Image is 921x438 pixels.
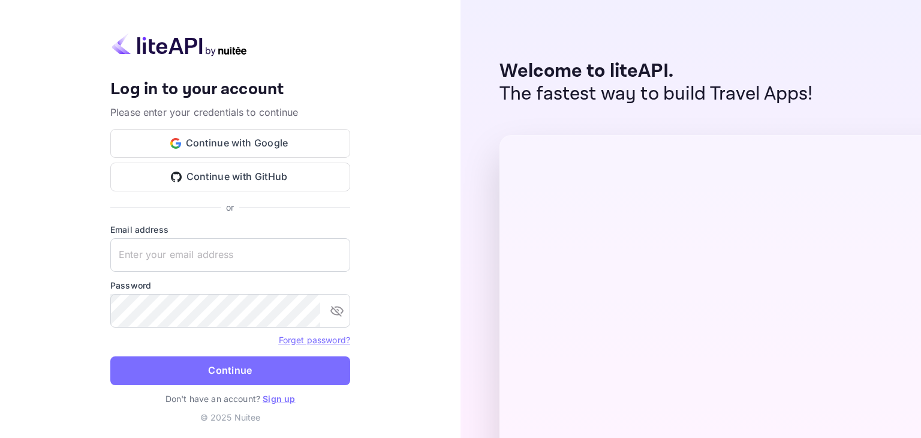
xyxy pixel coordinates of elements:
button: Continue with Google [110,129,350,158]
a: Forget password? [279,334,350,346]
h4: Log in to your account [110,79,350,100]
button: Continue [110,356,350,385]
img: liteapi [110,33,248,56]
input: Enter your email address [110,238,350,272]
a: Forget password? [279,335,350,345]
p: or [226,201,234,214]
a: Sign up [263,394,295,404]
p: The fastest way to build Travel Apps! [499,83,813,106]
label: Password [110,279,350,292]
p: Please enter your credentials to continue [110,105,350,119]
label: Email address [110,223,350,236]
button: Continue with GitHub [110,163,350,191]
button: toggle password visibility [325,299,349,323]
p: Welcome to liteAPI. [499,60,813,83]
p: © 2025 Nuitee [200,411,261,424]
p: Don't have an account? [110,392,350,405]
